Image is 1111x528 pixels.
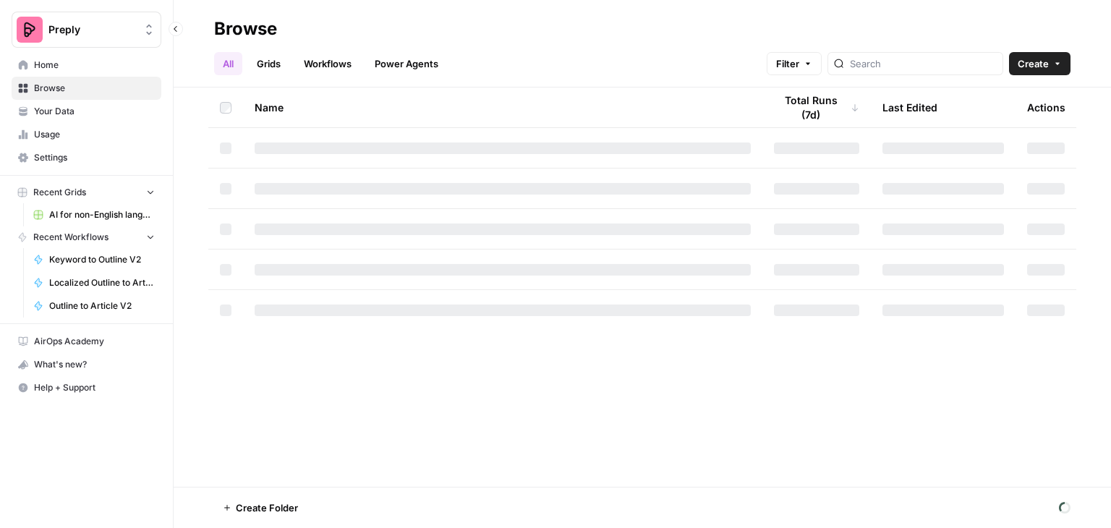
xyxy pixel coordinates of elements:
span: Recent Workflows [33,231,108,244]
div: Browse [214,17,277,41]
span: Preply [48,22,136,37]
a: AirOps Academy [12,330,161,353]
div: Name [255,88,751,127]
button: Recent Workflows [12,226,161,248]
button: Create [1009,52,1070,75]
button: Help + Support [12,376,161,399]
a: Outline to Article V2 [27,294,161,318]
span: AirOps Academy [34,335,155,348]
button: Workspace: Preply [12,12,161,48]
span: Settings [34,151,155,164]
input: Search [850,56,997,71]
span: Usage [34,128,155,141]
span: Home [34,59,155,72]
a: Settings [12,146,161,169]
img: Preply Logo [17,17,43,43]
a: Usage [12,123,161,146]
span: Localized Outline to Article [49,276,155,289]
a: Your Data [12,100,161,123]
span: Your Data [34,105,155,118]
span: Create [1018,56,1049,71]
a: Power Agents [366,52,447,75]
a: Home [12,54,161,77]
span: Filter [776,56,799,71]
button: Recent Grids [12,182,161,203]
span: Outline to Article V2 [49,299,155,312]
span: Keyword to Outline V2 [49,253,155,266]
a: Workflows [295,52,360,75]
a: Grids [248,52,289,75]
div: What's new? [12,354,161,375]
button: Create Folder [214,496,307,519]
a: Browse [12,77,161,100]
div: Actions [1027,88,1065,127]
div: Last Edited [882,88,937,127]
span: Create Folder [236,501,298,515]
div: Total Runs (7d) [774,88,859,127]
a: All [214,52,242,75]
span: Browse [34,82,155,95]
a: AI for non-English languages [27,203,161,226]
span: AI for non-English languages [49,208,155,221]
button: Filter [767,52,822,75]
button: What's new? [12,353,161,376]
span: Recent Grids [33,186,86,199]
span: Help + Support [34,381,155,394]
a: Localized Outline to Article [27,271,161,294]
a: Keyword to Outline V2 [27,248,161,271]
